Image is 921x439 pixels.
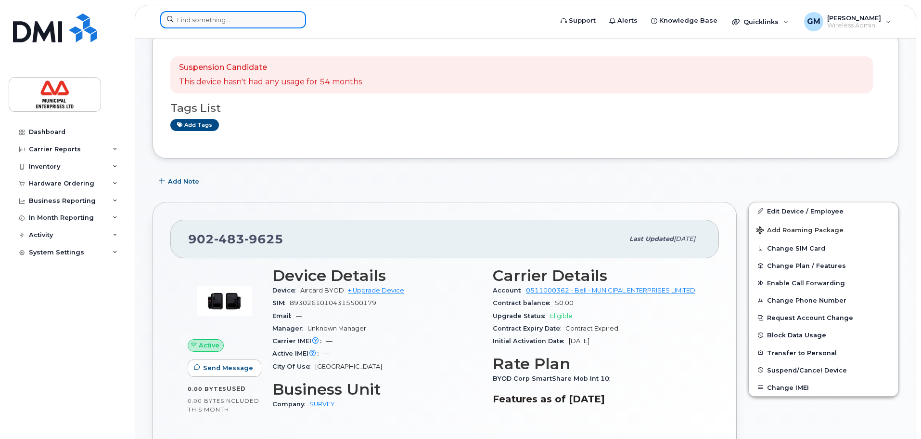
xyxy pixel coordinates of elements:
button: Change SIM Card [749,239,898,257]
span: used [227,385,246,392]
span: Alerts [617,16,638,26]
button: Transfer to Personal [749,344,898,361]
span: Eligible [550,312,573,319]
span: Active [199,341,219,350]
span: [PERSON_NAME] [827,14,881,22]
span: Wireless Admin [827,22,881,29]
span: — [323,350,330,357]
span: Upgrade Status [493,312,550,319]
span: Quicklinks [743,18,779,26]
button: Change IMEI [749,379,898,396]
div: Quicklinks [725,12,795,31]
span: Device [272,287,300,294]
h3: Carrier Details [493,267,702,284]
span: Last updated [629,235,674,242]
span: Add Note [168,177,199,186]
span: Account [493,287,526,294]
button: Suspend/Cancel Device [749,361,898,379]
span: 89302610104315500179 [290,299,376,306]
a: Add tags [170,119,219,131]
span: GM [807,16,820,27]
p: This device hasn't had any usage for 54 months [179,77,362,88]
span: Email [272,312,296,319]
span: 0.00 Bytes [188,398,224,404]
span: 9625 [244,232,283,246]
button: Add Note [153,173,207,190]
h3: Features as of [DATE] [493,393,702,405]
a: Support [554,11,602,30]
span: Knowledge Base [659,16,717,26]
span: Contract balance [493,299,555,306]
span: City Of Use [272,363,315,370]
button: Block Data Usage [749,326,898,344]
a: Alerts [602,11,644,30]
span: Contract Expired [565,325,618,332]
p: Suspension Candidate [179,62,362,73]
h3: Device Details [272,267,481,284]
h3: Rate Plan [493,355,702,372]
button: Add Roaming Package [749,220,898,239]
a: + Upgrade Device [348,287,404,294]
span: Support [569,16,596,26]
span: Aircard BYOD [300,287,344,294]
span: — [326,337,333,345]
button: Enable Call Forwarding [749,274,898,292]
a: 0511000362 - Bell - MUNICIPAL ENTERPRISES LIMITED [526,287,695,294]
span: Send Message [203,363,253,372]
span: 0.00 Bytes [188,386,227,392]
span: Carrier IMEI [272,337,326,345]
span: Suspend/Cancel Device [767,366,847,373]
span: [DATE] [569,337,589,345]
span: Change Plan / Features [767,262,846,269]
a: SURVEY [309,400,335,408]
span: Unknown Manager [307,325,366,332]
h3: Tags List [170,102,881,114]
span: 902 [188,232,283,246]
button: Change Phone Number [749,292,898,309]
span: [GEOGRAPHIC_DATA] [315,363,382,370]
button: Send Message [188,359,261,377]
span: Enable Call Forwarding [767,279,845,287]
button: Change Plan / Features [749,257,898,274]
input: Find something... [160,11,306,28]
span: Initial Activation Date [493,337,569,345]
h3: Business Unit [272,381,481,398]
span: — [296,312,302,319]
span: Active IMEI [272,350,323,357]
span: 483 [214,232,244,246]
span: Company [272,400,309,408]
span: BYOD Corp SmartShare Mob Int 10 [493,375,614,382]
div: Gillian MacNeill [797,12,898,31]
a: Knowledge Base [644,11,724,30]
span: [DATE] [674,235,695,242]
span: SIM [272,299,290,306]
span: $0.00 [555,299,574,306]
span: Manager [272,325,307,332]
span: Contract Expiry Date [493,325,565,332]
img: image20231002-3703462-1f36h7a.jpeg [195,272,253,330]
span: Add Roaming Package [756,226,844,236]
button: Request Account Change [749,309,898,326]
a: Edit Device / Employee [749,202,898,220]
